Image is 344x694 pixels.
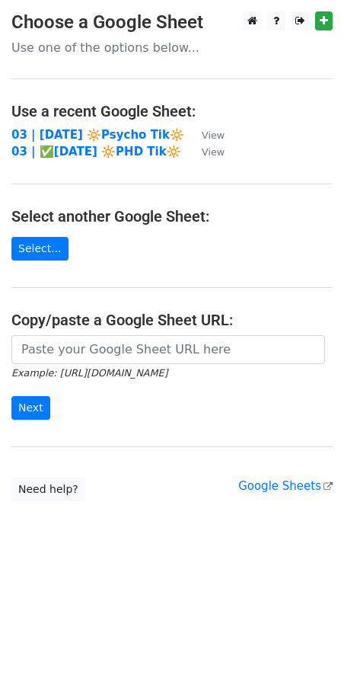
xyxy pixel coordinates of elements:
a: View [186,128,225,142]
a: 03 | ✅[DATE] 🔆PHD Tik🔆 [11,145,181,158]
input: Paste your Google Sheet URL here [11,335,325,364]
p: Use one of the options below... [11,40,333,56]
small: View [202,130,225,141]
small: Example: [URL][DOMAIN_NAME] [11,367,167,379]
h3: Choose a Google Sheet [11,11,333,34]
a: 03 | [DATE] 🔆Psycho Tik🔆 [11,128,184,142]
small: View [202,146,225,158]
a: View [186,145,225,158]
h4: Copy/paste a Google Sheet URL: [11,311,333,329]
h4: Use a recent Google Sheet: [11,102,333,120]
input: Next [11,396,50,420]
a: Google Sheets [238,479,333,493]
a: Need help? [11,478,85,501]
h4: Select another Google Sheet: [11,207,333,225]
a: Select... [11,237,68,261]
